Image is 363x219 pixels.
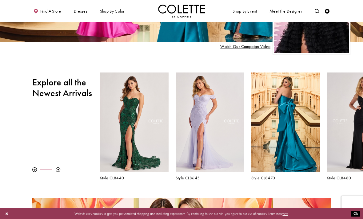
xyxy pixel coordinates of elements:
[351,211,360,217] button: Submit Dialog
[34,210,329,217] p: Website uses cookies to give you personalized shopping and marketing experiences. By continuing t...
[251,72,320,172] a: Visit Colette by Daphne Style No. CL8470 Page
[176,72,244,172] a: Visit Colette by Daphne Style No. CL8645 Page
[100,176,169,180] a: Style CL8440
[220,44,270,49] span: Play Slide #15 Video
[231,5,258,18] span: Shop By Event
[100,9,125,14] span: Shop by color
[32,77,93,99] h2: Explore all the Newest Arrivals
[73,5,89,18] span: Dresses
[99,5,126,18] span: Shop by color
[40,9,61,14] span: Find a store
[158,5,205,18] img: Colette by Daphne
[74,9,87,14] span: Dresses
[248,69,323,184] div: Colette by Daphne Style No. CL8470
[158,5,205,18] a: Visit Home Page
[324,5,331,18] a: Check Wishlist
[313,5,321,18] a: Toggle search
[3,209,10,218] button: Close Dialog
[176,176,244,180] a: Style CL8645
[268,5,303,18] a: Meet the designer
[100,72,169,172] a: Visit Colette by Daphne Style No. CL8440 Page
[251,176,320,180] a: Style CL8470
[32,5,62,18] a: Find a store
[269,9,302,14] span: Meet the designer
[283,211,288,216] a: here
[172,69,248,184] div: Colette by Daphne Style No. CL8645
[233,9,257,14] span: Shop By Event
[96,69,172,184] div: Colette by Daphne Style No. CL8440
